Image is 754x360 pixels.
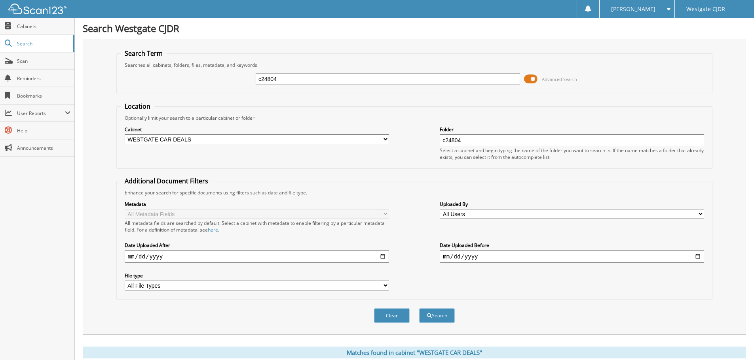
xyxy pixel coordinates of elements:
[17,40,69,47] span: Search
[611,7,655,11] span: [PERSON_NAME]
[17,92,70,99] span: Bookmarks
[440,201,704,207] label: Uploaded By
[125,126,389,133] label: Cabinet
[17,127,70,134] span: Help
[121,115,708,121] div: Optionally limit your search to a particular cabinet or folder
[440,250,704,263] input: end
[83,22,746,35] h1: Search Westgate CJDR
[121,62,708,68] div: Searches all cabinets, folders, files, metadata, and keywords
[440,147,704,160] div: Select a cabinet and begin typing the name of the folder you want to search in. If the name match...
[121,49,167,58] legend: Search Term
[125,242,389,249] label: Date Uploaded After
[125,201,389,207] label: Metadata
[208,226,218,233] a: here
[440,242,704,249] label: Date Uploaded Before
[17,23,70,30] span: Cabinets
[125,250,389,263] input: start
[121,102,154,111] legend: Location
[121,177,212,185] legend: Additional Document Filters
[125,272,389,279] label: File type
[542,76,577,82] span: Advanced Search
[17,58,70,64] span: Scan
[17,110,65,117] span: User Reports
[121,189,708,196] div: Enhance your search for specific documents using filters such as date and file type.
[125,220,389,233] div: All metadata fields are searched by default. Select a cabinet with metadata to enable filtering b...
[17,75,70,82] span: Reminders
[17,145,70,151] span: Announcements
[440,126,704,133] label: Folder
[419,308,455,323] button: Search
[686,7,725,11] span: Westgate CJDR
[374,308,410,323] button: Clear
[83,347,746,358] div: Matches found in cabinet "WESTGATE CAR DEALS"
[8,4,67,14] img: scan123-logo-white.svg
